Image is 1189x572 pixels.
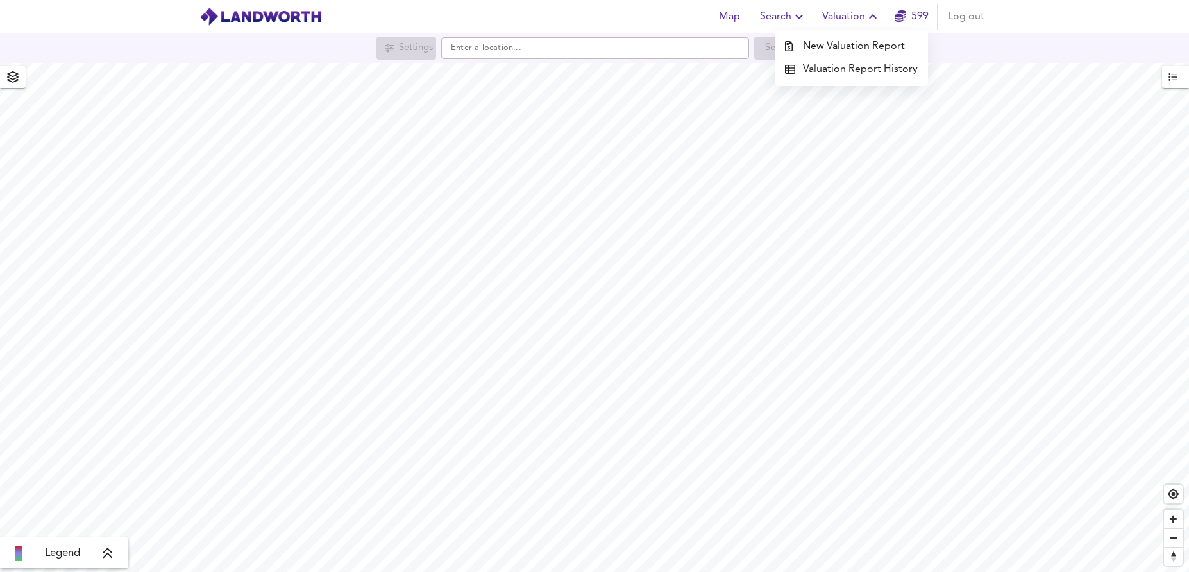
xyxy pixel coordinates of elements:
span: Log out [948,8,984,26]
button: Find my location [1164,485,1183,503]
input: Enter a location... [441,37,749,59]
button: Valuation [817,4,886,30]
img: logo [199,7,322,26]
button: Log out [943,4,990,30]
a: 599 [895,8,929,26]
button: 599 [891,4,932,30]
span: Valuation [822,8,881,26]
span: Search [760,8,807,26]
button: Reset bearing to north [1164,547,1183,566]
a: New Valuation Report [775,35,928,58]
button: Map [709,4,750,30]
div: Search for a location first or explore the map [754,37,813,60]
button: Zoom in [1164,510,1183,528]
span: Map [714,8,745,26]
span: Legend [45,546,80,561]
span: Zoom out [1164,529,1183,547]
div: Search for a location first or explore the map [376,37,436,60]
button: Zoom out [1164,528,1183,547]
a: Valuation Report History [775,58,928,81]
button: Search [755,4,812,30]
